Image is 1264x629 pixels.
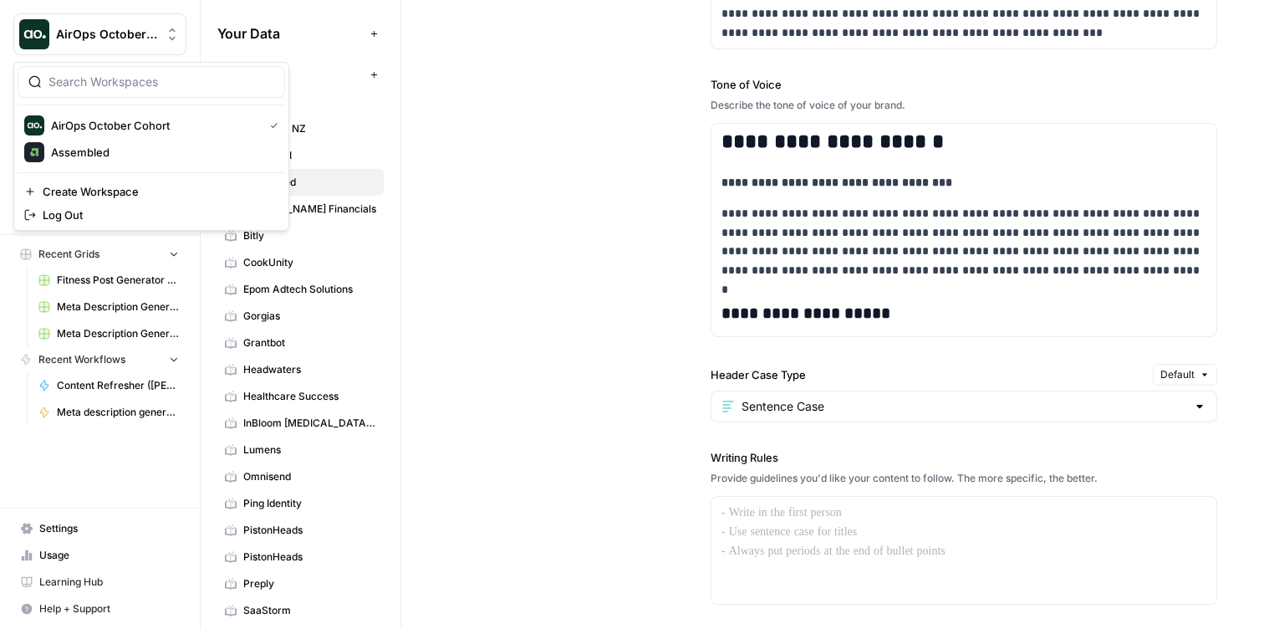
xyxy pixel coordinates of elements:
[217,249,384,276] a: CookUnity
[13,569,186,596] a: Learning Hub
[24,115,44,136] img: AirOps October Cohort Logo
[243,389,376,404] span: Healthcare Success
[217,463,384,490] a: Omnisend
[217,169,384,196] a: Assembled
[13,62,289,231] div: Workspace: AirOps October Cohort
[13,242,186,267] button: Recent Grids
[31,294,186,320] a: Meta Description Generator ( [PERSON_NAME] ) Grid (1)
[243,121,376,136] span: Ally Skills NZ
[243,175,376,190] span: Assembled
[243,202,376,217] span: [PERSON_NAME] Financials
[217,544,384,570] a: PistonHeads
[18,180,285,203] a: Create Workspace
[13,515,186,542] a: Settings
[217,303,384,330] a: Gorgias
[217,570,384,597] a: Preply
[18,203,285,227] a: Log Out
[31,267,186,294] a: Fitness Post Generator ([PERSON_NAME])
[217,383,384,410] a: Healthcare Success
[711,98,1217,113] div: Describe the tone of voice of your brand.
[43,183,272,200] span: Create Workspace
[1160,367,1195,382] span: Default
[217,437,384,463] a: Lumens
[31,372,186,399] a: Content Refresher ([PERSON_NAME] - TDI
[217,276,384,303] a: Epom Adtech Solutions
[56,26,157,43] span: AirOps October Cohort
[31,399,186,426] a: Meta description generator ([PERSON_NAME])
[19,19,49,49] img: AirOps October Cohort Logo
[217,222,384,249] a: Bitly
[38,352,125,367] span: Recent Workflows
[57,378,179,393] span: Content Refresher ([PERSON_NAME] - TDI
[217,597,384,624] a: SaaStorm
[243,335,376,350] span: Grantbot
[217,490,384,517] a: Ping Identity
[217,356,384,383] a: Headwaters
[13,13,186,55] button: Workspace: AirOps October Cohort
[217,330,384,356] a: Grantbot
[39,575,179,590] span: Learning Hub
[217,115,384,142] a: Ally Skills NZ
[243,550,376,565] span: PistonHeads
[711,471,1217,486] div: Provide guidelines you'd like your content to follow. The more specific, the better.
[57,299,179,314] span: Meta Description Generator ( [PERSON_NAME] ) Grid (1)
[243,416,376,431] span: InBloom [MEDICAL_DATA] Services
[243,282,376,297] span: Epom Adtech Solutions
[1153,364,1217,386] button: Default
[711,449,1217,466] label: Writing Rules
[711,366,1146,383] label: Header Case Type
[39,601,179,616] span: Help + Support
[243,309,376,324] span: Gorgias
[57,405,179,420] span: Meta description generator ([PERSON_NAME])
[243,469,376,484] span: Omnisend
[243,255,376,270] span: CookUnity
[217,196,384,222] a: [PERSON_NAME] Financials
[217,23,364,43] span: Your Data
[13,347,186,372] button: Recent Workflows
[742,398,1186,415] input: Sentence Case
[243,496,376,511] span: Ping Identity
[13,542,186,569] a: Usage
[51,144,272,161] span: Assembled
[51,117,257,134] span: AirOps October Cohort
[243,148,376,163] span: Ascend AI
[711,76,1217,93] label: Tone of Voice
[217,517,384,544] a: PistonHeads
[217,89,384,115] a: AirOps
[31,320,186,347] a: Meta Description Generator ( [PERSON_NAME] ) Grid
[13,596,186,622] button: Help + Support
[43,207,272,223] span: Log Out
[243,576,376,591] span: Preply
[39,521,179,536] span: Settings
[243,362,376,377] span: Headwaters
[39,548,179,563] span: Usage
[243,603,376,618] span: SaaStorm
[57,273,179,288] span: Fitness Post Generator ([PERSON_NAME])
[217,142,384,169] a: Ascend AI
[243,523,376,538] span: PistonHeads
[38,247,99,262] span: Recent Grids
[217,410,384,437] a: InBloom [MEDICAL_DATA] Services
[48,74,274,90] input: Search Workspaces
[243,228,376,243] span: Bitly
[243,442,376,458] span: Lumens
[57,326,179,341] span: Meta Description Generator ( [PERSON_NAME] ) Grid
[24,142,44,162] img: Assembled Logo
[243,95,376,110] span: AirOps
